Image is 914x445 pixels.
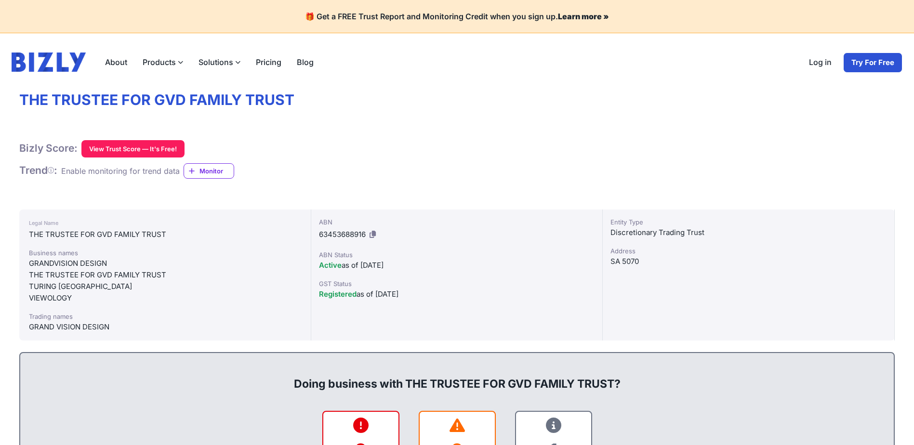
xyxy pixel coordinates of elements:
a: Log in [801,52,839,73]
div: Doing business with THE TRUSTEE FOR GVD FAMILY TRUST? [30,361,884,392]
div: Entity Type [610,217,887,227]
div: Business names [29,248,301,258]
div: Address [610,246,887,256]
label: Products [135,52,191,72]
div: GST Status [319,279,595,288]
div: Legal Name [29,217,301,229]
div: as of [DATE] [319,288,595,300]
div: Trading names [29,312,301,321]
div: Discretionary Trading Trust [610,227,887,238]
a: Learn more » [558,12,609,21]
button: View Trust Score — It's Free! [81,140,185,157]
span: Monitor [199,166,234,176]
h4: 🎁 Get a FREE Trust Report and Monitoring Credit when you sign up. [12,12,902,21]
div: THE TRUSTEE FOR GVD FAMILY TRUST [29,269,301,281]
span: Active [319,261,342,270]
a: Pricing [248,52,289,72]
a: Blog [289,52,321,72]
label: Solutions [191,52,248,72]
div: GRANDVISION DESIGN [29,258,301,269]
div: GRAND VISION DESIGN [29,321,301,333]
span: 63453688916 [319,230,366,239]
a: Try For Free [843,52,902,73]
img: bizly_logo.svg [12,52,86,72]
div: TURING [GEOGRAPHIC_DATA] [29,281,301,292]
span: Registered [319,289,357,299]
div: as of [DATE] [319,260,595,271]
a: About [97,52,135,72]
div: Enable monitoring for trend data [61,165,180,177]
h1: Bizly Score: [19,142,78,155]
div: SA 5070 [610,256,887,267]
span: Trend : [19,164,57,176]
h1: THE TRUSTEE FOR GVD FAMILY TRUST [19,91,895,109]
div: ABN Status [319,250,595,260]
div: ABN [319,217,595,227]
a: Monitor [184,163,234,179]
div: THE TRUSTEE FOR GVD FAMILY TRUST [29,229,301,240]
div: VIEWOLOGY [29,292,301,304]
